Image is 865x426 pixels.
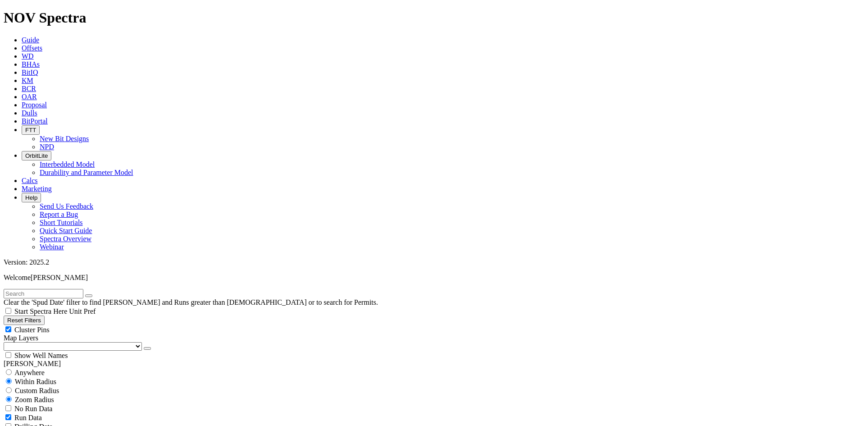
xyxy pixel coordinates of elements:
span: OrbitLite [25,152,48,159]
button: FTT [22,125,40,135]
input: Start Spectra Here [5,308,11,314]
a: NPD [40,143,54,151]
span: Map Layers [4,334,38,342]
span: Show Well Names [14,352,68,359]
a: WD [22,52,34,60]
span: Run Data [14,414,42,421]
input: Search [4,289,83,298]
span: Start Spectra Here [14,307,67,315]
div: [PERSON_NAME] [4,360,861,368]
a: Dulls [22,109,37,117]
a: Interbedded Model [40,160,95,168]
a: BitPortal [22,117,48,125]
span: Help [25,194,37,201]
a: KM [22,77,33,84]
a: Short Tutorials [40,219,83,226]
span: No Run Data [14,405,52,412]
h1: NOV Spectra [4,9,861,26]
button: OrbitLite [22,151,51,160]
a: Spectra Overview [40,235,91,243]
button: Reset Filters [4,316,45,325]
span: Unit Pref [69,307,96,315]
a: Quick Start Guide [40,227,92,234]
a: Proposal [22,101,47,109]
a: BCR [22,85,36,92]
span: Zoom Radius [15,396,54,403]
a: Durability and Parameter Model [40,169,133,176]
a: Guide [22,36,39,44]
a: New Bit Designs [40,135,89,142]
span: Anywhere [14,369,45,376]
span: Within Radius [15,378,56,385]
span: Custom Radius [15,387,59,394]
div: Version: 2025.2 [4,258,861,266]
span: Clear the 'Spud Date' filter to find [PERSON_NAME] and Runs greater than [DEMOGRAPHIC_DATA] or to... [4,298,378,306]
a: Report a Bug [40,211,78,218]
span: FTT [25,127,36,133]
span: [PERSON_NAME] [31,274,88,281]
a: Webinar [40,243,64,251]
a: BitIQ [22,69,38,76]
button: Help [22,193,41,202]
p: Welcome [4,274,861,282]
span: Cluster Pins [14,326,50,334]
a: OAR [22,93,37,101]
a: BHAs [22,60,40,68]
a: Marketing [22,185,52,192]
a: Calcs [22,177,38,184]
a: Send Us Feedback [40,202,93,210]
a: Offsets [22,44,42,52]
